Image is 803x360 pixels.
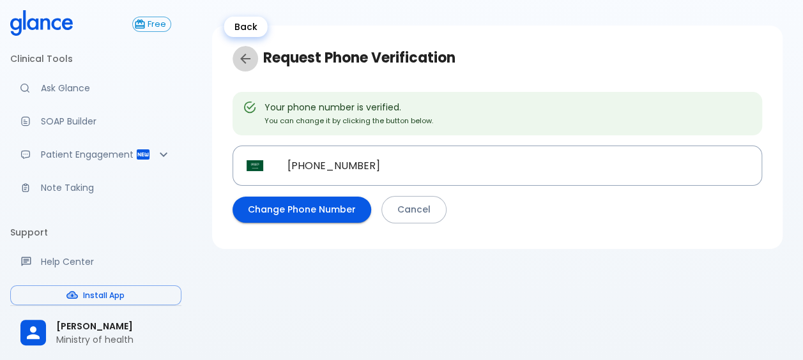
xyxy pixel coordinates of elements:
a: Moramiz: Find ICD10AM codes instantly [10,74,181,102]
button: Free [132,17,171,32]
div: Back [224,17,268,37]
img: Saudi Arabia [247,160,263,172]
a: Advanced note-taking [10,174,181,202]
div: [PERSON_NAME]Ministry of health [10,311,181,355]
button: Change Phone Number [233,197,371,223]
p: Patient Engagement [41,148,135,161]
p: Help Center [41,255,171,268]
span: [PERSON_NAME] [56,320,171,333]
a: Cancel [381,196,447,223]
p: Ministry of health [56,333,171,346]
a: Get help from our support team [10,248,181,276]
button: Install App [10,285,181,305]
li: Support [10,217,181,248]
a: Docugen: Compose a clinical documentation in seconds [10,107,181,135]
small: You can change it by clicking the button below. [264,116,433,126]
a: Back [233,46,258,71]
p: Ask Glance [41,82,171,94]
h3: Request Phone Verification [233,46,762,71]
p: Note Taking [41,181,171,194]
div: Your phone number is verified. [264,96,433,131]
div: Patient Reports & Referrals [10,140,181,169]
span: Free [143,20,171,29]
li: Clinical Tools [10,43,181,74]
p: SOAP Builder [41,115,171,128]
button: Select country [241,153,268,179]
a: Click to view or change your subscription [132,17,181,32]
